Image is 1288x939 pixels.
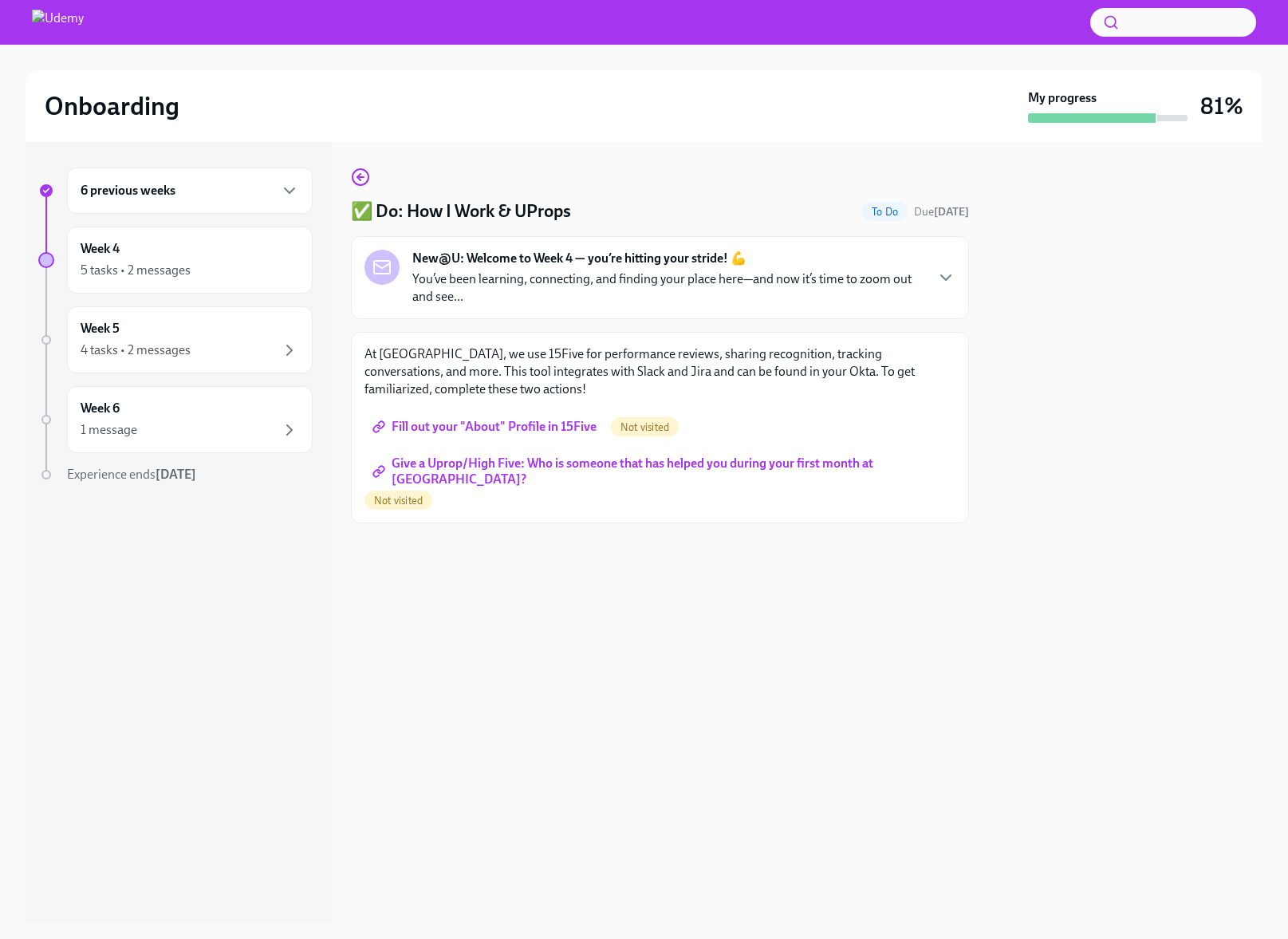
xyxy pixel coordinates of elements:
span: Not visited [364,495,432,507]
strong: [DATE] [934,205,969,219]
strong: New@U: Welcome to Week 4 — you’re hitting your stride! 💪 [412,250,746,267]
span: Fill out your "About" Profile in 15Five [376,419,597,435]
span: Not visited [611,421,679,433]
h6: Week 5 [81,320,120,337]
span: To Do [862,206,908,218]
div: 6 previous weeks [67,168,313,214]
div: 1 message [81,421,137,439]
a: Fill out your "About" Profile in 15Five [364,411,608,443]
span: Due [914,205,969,219]
h2: Onboarding [45,90,179,122]
p: You’ve been learning, connecting, and finding your place here—and now it’s time to zoom out and s... [412,270,924,306]
a: Week 54 tasks • 2 messages [38,306,313,373]
a: Week 61 message [38,386,313,453]
h6: Week 4 [81,240,120,258]
span: Give a Uprop/High Five: Who is someone that has helped you during your first month at [GEOGRAPHIC... [376,464,944,479]
span: Experience ends [67,467,196,482]
h4: ✅ Do: How I Work & UProps [351,199,571,223]
h6: Week 6 [81,400,120,417]
div: 5 tasks • 2 messages [81,262,191,279]
h3: 81% [1200,92,1243,120]
strong: [DATE] [156,467,196,482]
h6: 6 previous weeks [81,182,175,199]
div: 4 tasks • 2 messages [81,341,191,359]
strong: My progress [1028,89,1097,107]
a: Week 45 tasks • 2 messages [38,227,313,294]
a: Give a Uprop/High Five: Who is someone that has helped you during your first month at [GEOGRAPHIC... [364,456,955,487]
img: Udemy [32,10,84,35]
span: September 20th, 2025 10:00 [914,204,969,219]
p: At [GEOGRAPHIC_DATA], we use 15Five for performance reviews, sharing recognition, tracking conver... [364,345,955,398]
